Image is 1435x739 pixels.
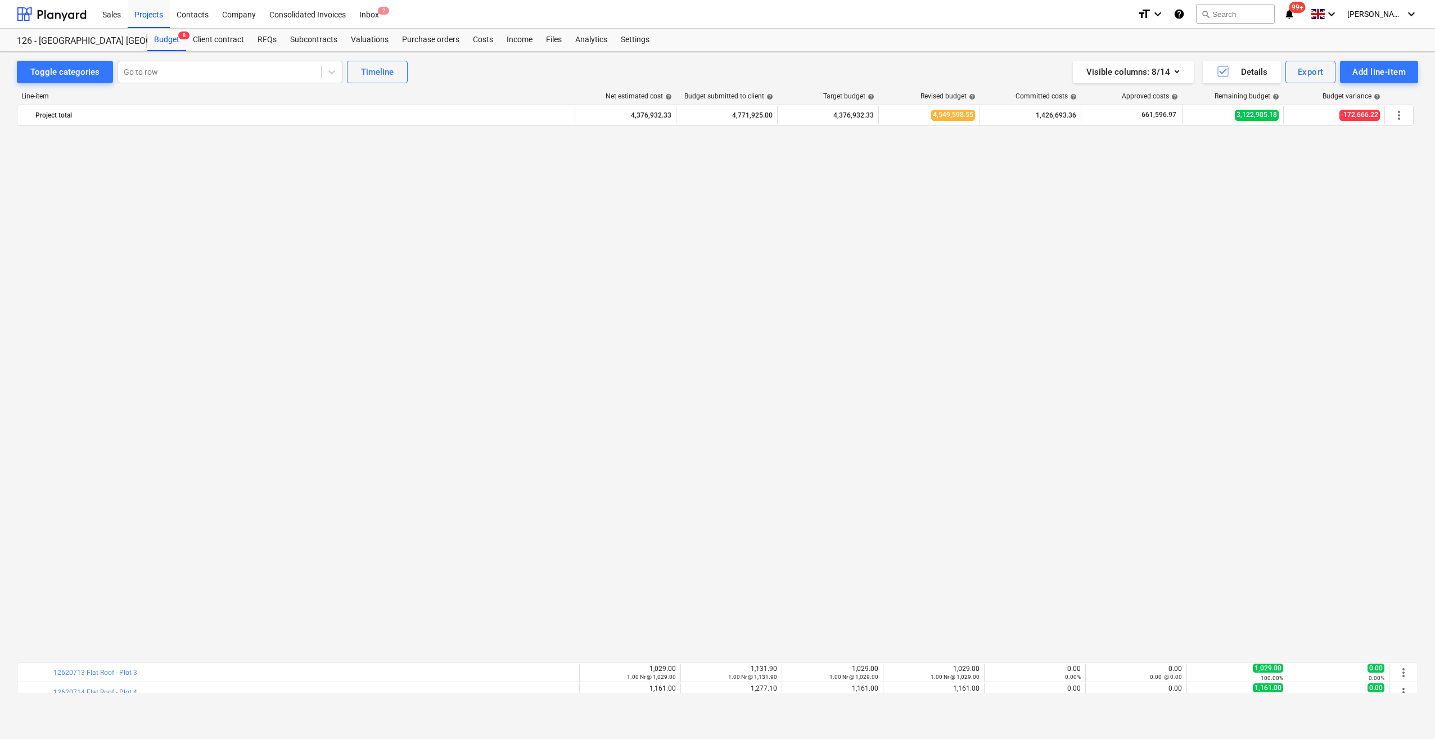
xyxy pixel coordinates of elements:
[1253,683,1283,692] span: 1,161.00
[1261,675,1283,681] small: 100.00%
[1068,93,1077,100] span: help
[466,29,500,51] a: Costs
[500,29,539,51] a: Income
[1169,93,1178,100] span: help
[580,106,671,124] div: 4,376,932.33
[1352,65,1406,79] div: Add line-item
[53,688,137,696] a: 12620714 Flat Roof - Plot 4
[1270,93,1279,100] span: help
[920,92,976,100] div: Revised budget
[985,106,1076,124] div: 1,426,693.36
[1369,675,1384,681] small: 0.00%
[931,110,975,120] span: 4,549,598.55
[1289,2,1306,13] span: 99+
[17,35,134,47] div: 126 - [GEOGRAPHIC_DATA] [GEOGRAPHIC_DATA]
[989,665,1081,681] div: 0.00
[606,92,672,100] div: Net estimated cost
[35,106,570,124] div: Project total
[17,92,576,100] div: Line-item
[1150,674,1182,680] small: 0.00 @ 0.00
[1284,7,1295,21] i: notifications
[1196,4,1275,24] button: Search
[888,684,980,700] div: 1,161.00
[1215,92,1279,100] div: Remaining budget
[829,674,878,680] small: 1.00 Nr @ 1,029.00
[931,674,980,680] small: 1.00 Nr @ 1,029.00
[147,29,186,51] a: Budget8
[361,65,394,79] div: Timeline
[1347,10,1404,19] span: [PERSON_NAME]
[1090,684,1182,700] div: 0.00
[764,93,773,100] span: help
[684,92,773,100] div: Budget submitted to client
[1086,65,1180,79] div: Visible columns : 8/14
[685,665,777,681] div: 1,131.90
[888,665,980,681] div: 1,029.00
[823,92,874,100] div: Target budget
[967,93,976,100] span: help
[989,684,1081,700] div: 0.00
[1151,7,1165,21] i: keyboard_arrow_down
[395,29,466,51] a: Purchase orders
[1405,7,1418,21] i: keyboard_arrow_down
[1298,65,1324,79] div: Export
[1323,92,1380,100] div: Budget variance
[568,29,614,51] a: Analytics
[1090,665,1182,681] div: 0.00
[1201,10,1210,19] span: search
[30,65,100,79] div: Toggle categories
[17,61,113,83] button: Toggle categories
[186,29,251,51] a: Client contract
[1253,664,1283,673] span: 1,029.00
[584,684,676,700] div: 1,161.00
[1065,674,1081,680] small: 0.00%
[681,106,773,124] div: 4,771,925.00
[865,93,874,100] span: help
[1379,685,1435,739] div: Chat Widget
[614,29,656,51] a: Settings
[347,61,408,83] button: Timeline
[1285,61,1336,83] button: Export
[663,93,672,100] span: help
[787,684,878,700] div: 1,161.00
[1325,7,1338,21] i: keyboard_arrow_down
[1073,61,1194,83] button: Visible columns:8/14
[1016,92,1077,100] div: Committed costs
[782,106,874,124] div: 4,376,932.33
[1340,61,1418,83] button: Add line-item
[1371,93,1380,100] span: help
[539,29,568,51] a: Files
[1140,110,1177,120] span: 661,596.97
[1368,664,1384,673] span: 0.00
[685,684,777,700] div: 1,277.10
[147,29,186,51] div: Budget
[1138,7,1151,21] i: format_size
[1174,7,1185,21] i: Knowledge base
[1216,65,1267,79] div: Details
[728,674,777,680] small: 1.00 Nr @ 1,131.90
[344,29,395,51] a: Valuations
[1339,110,1380,120] span: -172,666.22
[584,665,676,681] div: 1,029.00
[1368,683,1384,692] span: 0.00
[283,29,344,51] a: Subcontracts
[178,31,189,39] span: 8
[1235,110,1279,120] span: 3,122,905.18
[627,674,676,680] small: 1.00 Nr @ 1,029.00
[53,669,137,677] a: 12620713 Flat Roof - Plot 3
[1397,666,1410,679] span: More actions
[251,29,283,51] a: RFQs
[1203,61,1281,83] button: Details
[378,7,389,15] span: 2
[787,665,878,681] div: 1,029.00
